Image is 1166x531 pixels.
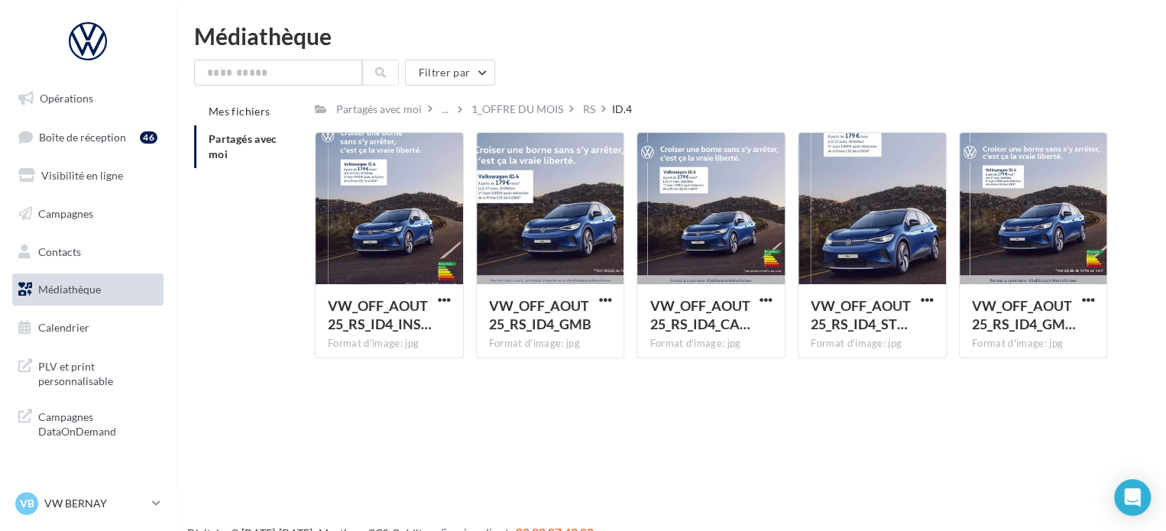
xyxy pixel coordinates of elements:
span: VW_OFF_AOUT25_RS_ID4_GMB_720x720px [972,297,1076,332]
a: Médiathèque [9,274,167,306]
div: Open Intercom Messenger [1114,479,1151,516]
span: Mes fichiers [209,105,270,118]
a: Calendrier [9,312,167,344]
span: Partagés avec moi [209,132,277,160]
div: 46 [140,131,157,144]
span: Contacts [38,244,81,257]
div: Format d'image: jpg [649,337,772,351]
div: ID.4 [612,102,632,117]
span: Calendrier [38,321,89,334]
button: Filtrer par [405,60,495,86]
div: Partagés avec moi [336,102,422,117]
div: ... [439,99,452,120]
span: Médiathèque [38,283,101,296]
span: VW_OFF_AOUT25_RS_ID4_STORY [811,297,911,332]
span: Opérations [40,92,93,105]
div: Format d'image: jpg [972,337,1095,351]
a: Contacts [9,236,167,268]
a: Opérations [9,83,167,115]
span: VW_OFF_AOUT25_RS_ID4_CARRE [649,297,750,332]
div: Format d'image: jpg [489,337,612,351]
a: Campagnes DataOnDemand [9,400,167,445]
span: PLV et print personnalisable [38,356,157,389]
span: VW_OFF_AOUT25_RS_ID4_GMB [489,297,591,332]
p: VW BERNAY [44,496,146,511]
div: Format d'image: jpg [811,337,934,351]
span: Boîte de réception [39,130,126,143]
a: PLV et print personnalisable [9,350,167,395]
a: Campagnes [9,198,167,230]
a: Visibilité en ligne [9,160,167,192]
span: VB [20,496,34,511]
div: RS [583,102,595,117]
span: Campagnes DataOnDemand [38,406,157,439]
div: 1_OFFRE DU MOIS [471,102,563,117]
div: Médiathèque [194,24,1148,47]
span: VW_OFF_AOUT25_RS_ID4_INSTA [328,297,432,332]
span: Campagnes [38,207,93,220]
a: VB VW BERNAY [12,489,164,518]
div: Format d'image: jpg [328,337,451,351]
span: Visibilité en ligne [41,169,123,182]
a: Boîte de réception46 [9,121,167,154]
